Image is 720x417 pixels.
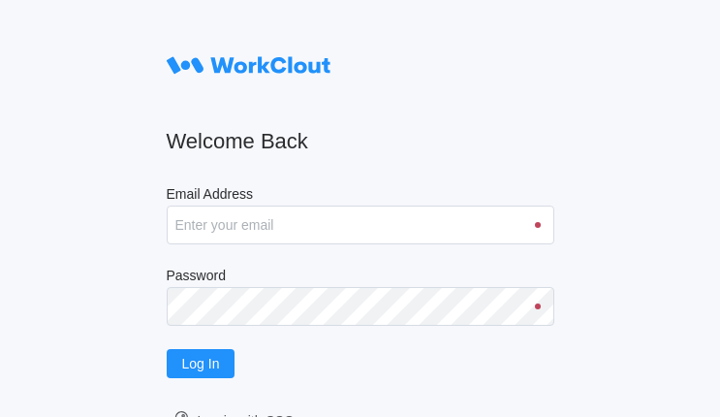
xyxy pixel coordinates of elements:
span: Log In [182,357,220,370]
label: Email Address [167,186,554,206]
h2: Welcome Back [167,128,554,155]
label: Password [167,268,554,287]
input: Enter your email [167,206,554,244]
button: Log In [167,349,235,378]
